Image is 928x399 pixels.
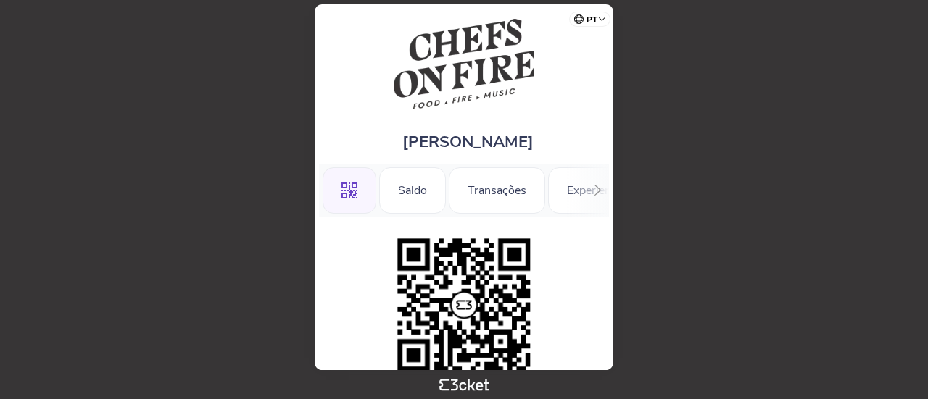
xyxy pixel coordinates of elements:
span: [PERSON_NAME] [402,131,534,153]
div: Saldo [379,167,446,214]
img: Chefs on Fire Madrid 2025 [394,19,534,109]
a: Transações [449,181,545,197]
a: Experiencias [548,181,650,197]
a: Saldo [379,181,446,197]
img: cfdc4aa3a95b47249b9975b21f7e94fb.png [390,231,538,379]
div: Experiencias [548,167,650,214]
div: Transações [449,167,545,214]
